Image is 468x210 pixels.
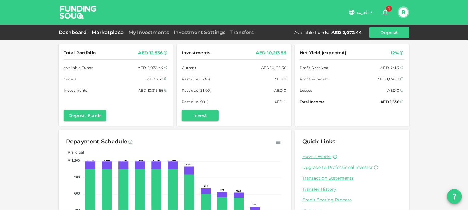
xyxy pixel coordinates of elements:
tspan: 900 [74,175,80,179]
span: Upgrade to Professional Investor [302,165,373,170]
span: Total Income [300,99,324,105]
span: Losses [300,87,312,94]
button: 1 [379,6,391,18]
div: AED 10,213.56 [261,64,286,71]
span: Total Portfolio [64,49,96,57]
a: Credit Scoring Process [302,197,402,203]
tspan: 1,200 [71,159,80,162]
div: 12% [391,49,399,57]
div: AED 10,213.56 [138,87,163,94]
tspan: 600 [74,192,80,195]
a: Upgrade to Professional Investor [302,165,402,170]
button: Invest [182,110,219,121]
div: AED 0 [274,87,286,94]
span: Principal [63,150,84,154]
div: AED 0 [387,87,399,94]
button: Deposit Funds [64,110,106,121]
span: Net Yield (expected) [300,49,347,57]
span: Investments [182,49,210,57]
span: Available Funds [64,64,93,71]
div: AED 1,536 [381,99,399,105]
div: AED 250 [147,76,163,82]
span: Orders [64,76,77,82]
span: Investments [64,87,87,94]
span: Past due (5-30) [182,76,210,82]
a: My Investments [126,29,171,35]
a: Dashboard [59,29,89,35]
div: AED 0 [274,99,286,105]
div: AED 2,072.44 [138,64,163,71]
span: العربية [356,10,369,15]
a: How it Works [302,154,331,160]
span: Quick Links [302,138,335,145]
button: Deposit [369,27,409,38]
div: AED 0 [274,76,286,82]
button: R [399,8,408,17]
a: Transaction Statements [302,175,402,181]
a: Marketplace [89,29,126,35]
div: AED 2,072.44 [331,29,362,36]
span: Past due (90+) [182,99,209,105]
div: AED 1,094.3 [377,76,399,82]
span: Current [182,64,196,71]
a: Investment Settings [171,29,228,35]
div: AED 10,213.56 [256,49,286,57]
a: Transfer History [302,186,402,192]
div: AED 441.7 [381,64,399,71]
a: Transfers [228,29,256,35]
span: 1 [386,6,392,12]
button: question [447,189,462,204]
div: Available Funds : [294,29,329,36]
div: Repayment Schedule [66,137,127,147]
span: Profit Received [300,64,329,71]
span: Past due (31-90) [182,87,212,94]
span: Profit Forecast [300,76,328,82]
span: Profit [63,158,78,162]
div: AED 12,536 [138,49,163,57]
